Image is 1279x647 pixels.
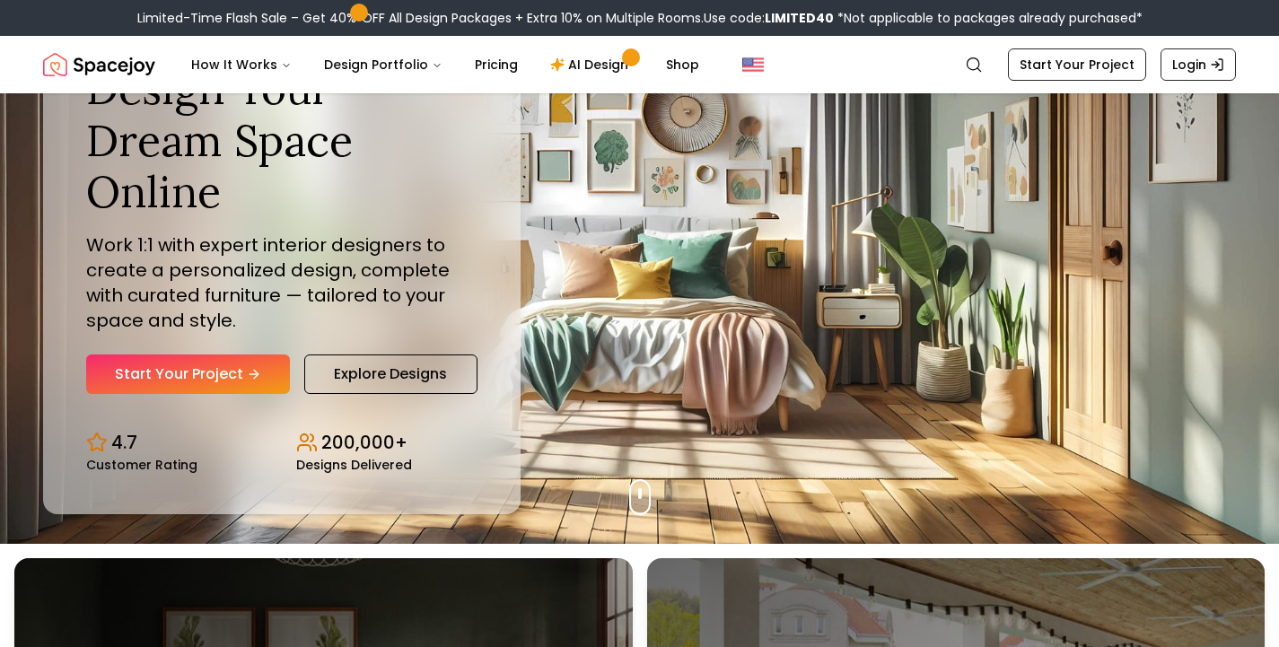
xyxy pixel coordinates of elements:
img: Spacejoy Logo [43,47,155,83]
a: Start Your Project [86,354,290,394]
a: Start Your Project [1008,48,1146,81]
h1: Design Your Dream Space Online [86,63,477,218]
span: Use code: [704,9,834,27]
nav: Main [177,47,714,83]
img: United States [742,54,764,75]
nav: Global [43,36,1236,93]
a: AI Design [536,47,648,83]
a: Spacejoy [43,47,155,83]
a: Pricing [460,47,532,83]
div: Limited-Time Flash Sale – Get 40% OFF All Design Packages + Extra 10% on Multiple Rooms. [137,9,1143,27]
p: 200,000+ [321,430,407,455]
a: Login [1161,48,1236,81]
div: Design stats [86,415,477,471]
small: Designs Delivered [296,459,412,471]
button: How It Works [177,47,306,83]
button: Design Portfolio [310,47,457,83]
p: Work 1:1 with expert interior designers to create a personalized design, complete with curated fu... [86,232,477,333]
p: 4.7 [111,430,137,455]
a: Shop [652,47,714,83]
span: *Not applicable to packages already purchased* [834,9,1143,27]
a: Explore Designs [304,354,477,394]
small: Customer Rating [86,459,197,471]
b: LIMITED40 [765,9,834,27]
